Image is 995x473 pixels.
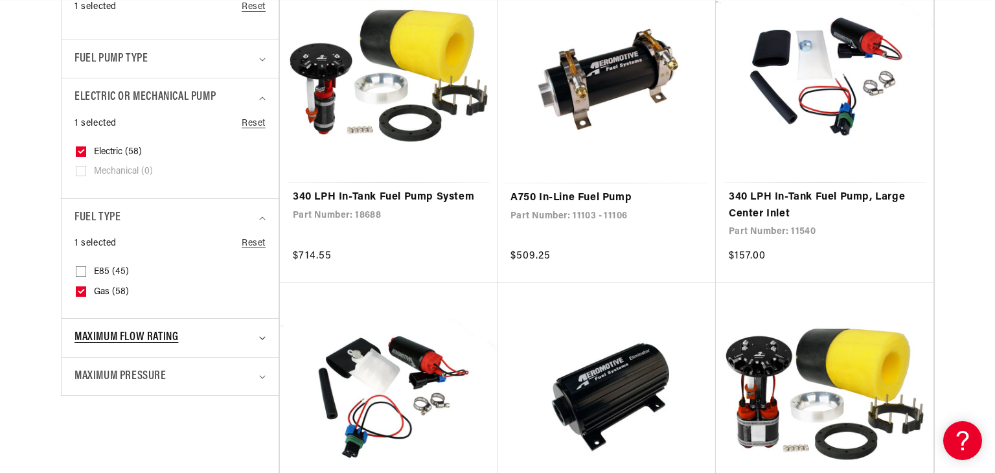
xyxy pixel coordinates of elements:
[94,166,153,178] span: Mechanical (0)
[74,209,120,227] span: Fuel Type
[729,189,921,222] a: 340 LPH In-Tank Fuel Pump, Large Center Inlet
[94,286,129,298] span: Gas (58)
[242,117,266,131] a: Reset
[74,367,166,386] span: Maximum Pressure
[74,50,148,69] span: Fuel Pump Type
[74,329,178,347] span: Maximum Flow Rating
[74,117,117,131] span: 1 selected
[74,78,266,117] summary: Electric or Mechanical Pump (1 selected)
[510,190,703,207] a: A750 In-Line Fuel Pump
[74,88,216,107] span: Electric or Mechanical Pump
[74,358,266,396] summary: Maximum Pressure (0 selected)
[74,40,266,78] summary: Fuel Pump Type (0 selected)
[94,146,142,158] span: Electric (58)
[242,236,266,251] a: Reset
[74,319,266,357] summary: Maximum Flow Rating (0 selected)
[74,236,117,251] span: 1 selected
[94,266,129,278] span: E85 (45)
[293,189,485,206] a: 340 LPH In-Tank Fuel Pump System
[74,199,266,237] summary: Fuel Type (1 selected)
